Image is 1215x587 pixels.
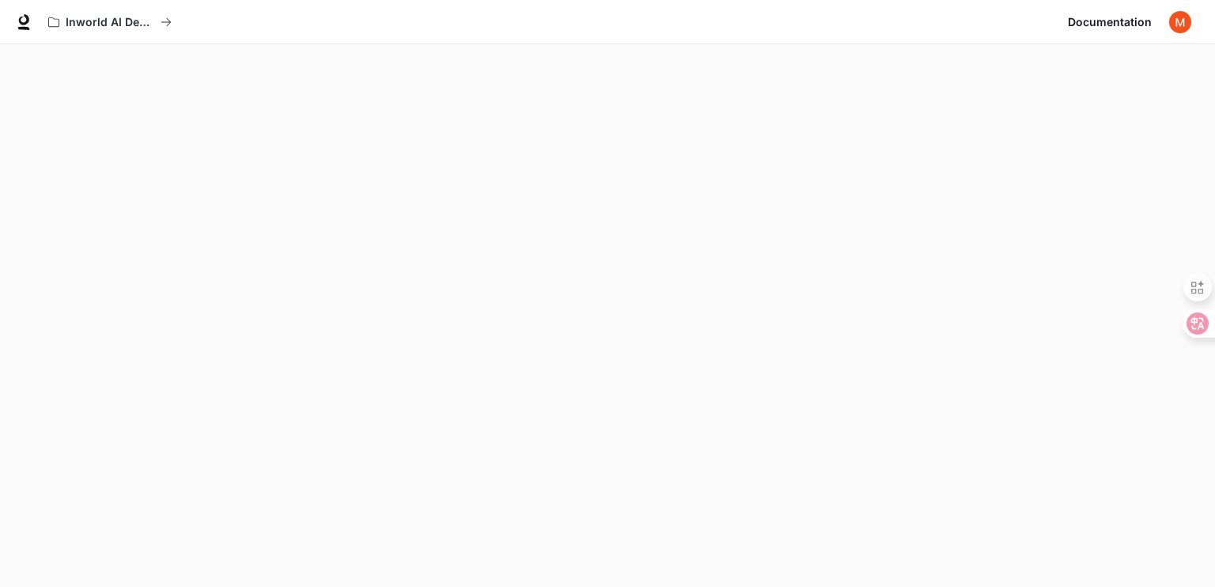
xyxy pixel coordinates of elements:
p: Inworld AI Demos [66,16,154,29]
button: User avatar [1164,6,1196,38]
img: User avatar [1169,11,1191,33]
a: Documentation [1062,6,1158,38]
span: Documentation [1068,13,1152,32]
button: All workspaces [41,6,179,38]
